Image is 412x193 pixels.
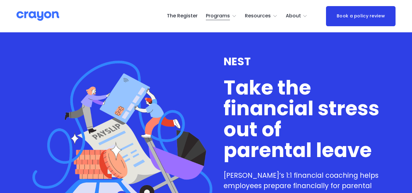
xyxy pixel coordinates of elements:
[245,11,278,21] a: folder dropdown
[206,11,237,21] a: folder dropdown
[224,55,379,68] h3: NEST
[224,77,379,161] h1: Take the financial stress out of parental leave
[16,11,59,21] img: Crayon
[286,12,301,20] span: About
[326,6,396,26] a: Book a policy review
[206,12,230,20] span: Programs
[245,12,271,20] span: Resources
[286,11,308,21] a: folder dropdown
[167,11,198,21] a: The Register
